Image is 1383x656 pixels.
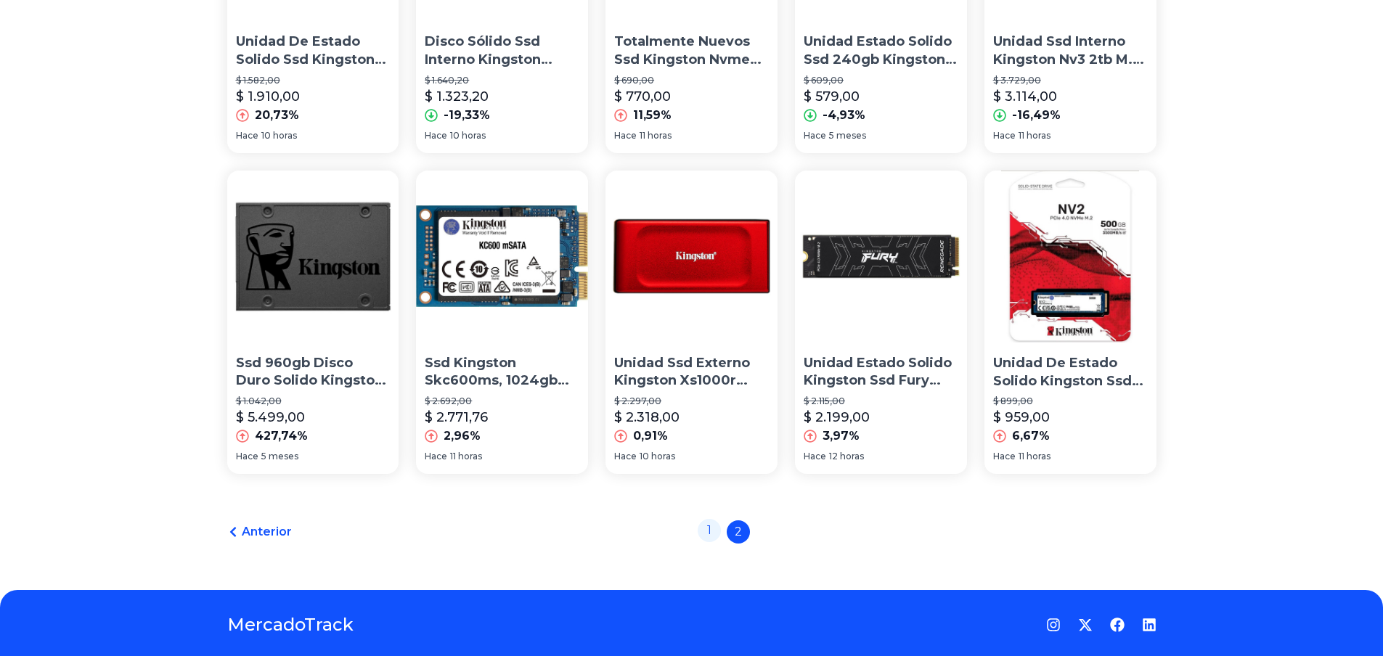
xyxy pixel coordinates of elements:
[236,354,391,390] p: Ssd 960gb Disco Duro Solido Kingston Sata 2.5 Sa400s37/960g
[984,171,1156,343] img: Unidad De Estado Solido Kingston Ssd M.2 500gb Nvme Snv2s
[242,523,292,541] span: Anterior
[823,427,860,445] p: 3,97%
[795,171,967,343] img: Unidad Estado Solido Kingston Ssd Fury Renegade 1tb M.2 Nvme
[614,75,769,86] p: $ 690,00
[640,130,672,142] span: 11 horas
[993,354,1148,390] p: Unidad De Estado Solido Kingston Ssd M.2 500gb Nvme Snv2s
[1012,427,1050,445] p: 6,67%
[605,171,778,474] a: Unidad Ssd Externo Kingston Xs1000r Rojo 2tb Usb 3.2 1050mbsUnidad Ssd Externo Kingston Xs1000r R...
[236,86,300,107] p: $ 1.910,00
[450,130,486,142] span: 10 horas
[804,354,958,390] p: Unidad Estado Solido Kingston Ssd Fury Renegade 1tb M.2 Nvme
[1019,130,1050,142] span: 11 horas
[614,395,769,407] p: $ 2.297,00
[227,171,399,343] img: Ssd 960gb Disco Duro Solido Kingston Sata 2.5 Sa400s37/960g
[614,407,680,427] p: $ 2.318,00
[804,407,870,427] p: $ 2.199,00
[425,407,488,427] p: $ 2.771,76
[425,451,447,462] span: Hace
[804,75,958,86] p: $ 609,00
[823,107,865,124] p: -4,93%
[804,451,826,462] span: Hace
[993,86,1057,107] p: $ 3.114,00
[236,451,258,462] span: Hace
[425,86,489,107] p: $ 1.323,20
[425,354,579,390] p: Ssd Kingston Skc600ms, 1024gb Sata Iii Msata Skc600ms/1024g
[829,130,866,142] span: 5 meses
[236,407,305,427] p: $ 5.499,00
[804,130,826,142] span: Hace
[425,75,579,86] p: $ 1.640,20
[993,130,1016,142] span: Hace
[444,427,481,445] p: 2,96%
[1019,451,1050,462] span: 11 horas
[633,107,672,124] p: 11,59%
[804,395,958,407] p: $ 2.115,00
[450,451,482,462] span: 11 horas
[416,171,588,474] a: Ssd Kingston Skc600ms, 1024gb Sata Iii Msata Skc600ms/1024gSsd Kingston Skc600ms, 1024gb Sata Iii...
[795,171,967,474] a: Unidad Estado Solido Kingston Ssd Fury Renegade 1tb M.2 NvmeUnidad Estado Solido Kingston Ssd Fur...
[614,354,769,390] p: Unidad Ssd Externo Kingston Xs1000r Rojo 2tb Usb 3.2 1050mbs
[227,613,354,636] a: MercadoTrack
[261,130,297,142] span: 10 horas
[984,171,1156,474] a: Unidad De Estado Solido Kingston Ssd M.2 500gb Nvme Snv2sUnidad De Estado Solido Kingston Ssd M.2...
[614,86,671,107] p: $ 770,00
[416,171,588,343] img: Ssd Kingston Skc600ms, 1024gb Sata Iii Msata Skc600ms/1024g
[640,451,675,462] span: 10 horas
[633,427,668,445] p: 0,91%
[605,171,778,343] img: Unidad Ssd Externo Kingston Xs1000r Rojo 2tb Usb 3.2 1050mbs
[1078,618,1093,632] a: Twitter
[1142,618,1156,632] a: LinkedIn
[993,407,1050,427] p: $ 959,00
[236,395,391,407] p: $ 1.042,00
[993,395,1148,407] p: $ 899,00
[255,427,308,445] p: 427,74%
[614,33,769,69] p: Totalmente Nuevos Ssd Kingston Nvme M.2 Pcie 4.0 500gb
[227,171,399,474] a: Ssd 960gb Disco Duro Solido Kingston Sata 2.5 Sa400s37/960gSsd 960gb Disco Duro Solido Kingston S...
[425,130,447,142] span: Hace
[255,107,299,124] p: 20,73%
[829,451,864,462] span: 12 horas
[1110,618,1125,632] a: Facebook
[425,395,579,407] p: $ 2.692,00
[804,33,958,69] p: Unidad Estado Solido Ssd 240gb Kingston A400 Sa400s37/240g
[993,33,1148,69] p: Unidad Ssd Interno Kingston Nv3 2tb M.2 Nvme 4.0 6000mb/s
[425,33,579,69] p: Disco Sólido Ssd Interno Kingston Skc600/512g 512gb
[614,130,637,142] span: Hace
[698,519,721,542] a: 1
[261,451,298,462] span: 5 meses
[444,107,490,124] p: -19,33%
[1012,107,1061,124] p: -16,49%
[236,130,258,142] span: Hace
[993,75,1148,86] p: $ 3.729,00
[993,451,1016,462] span: Hace
[1046,618,1061,632] a: Instagram
[804,86,860,107] p: $ 579,00
[614,451,637,462] span: Hace
[236,33,391,69] p: Unidad De Estado Solido Ssd Kingston A400 960gb 2.5 Hd-2331
[227,523,292,541] a: Anterior
[236,75,391,86] p: $ 1.582,00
